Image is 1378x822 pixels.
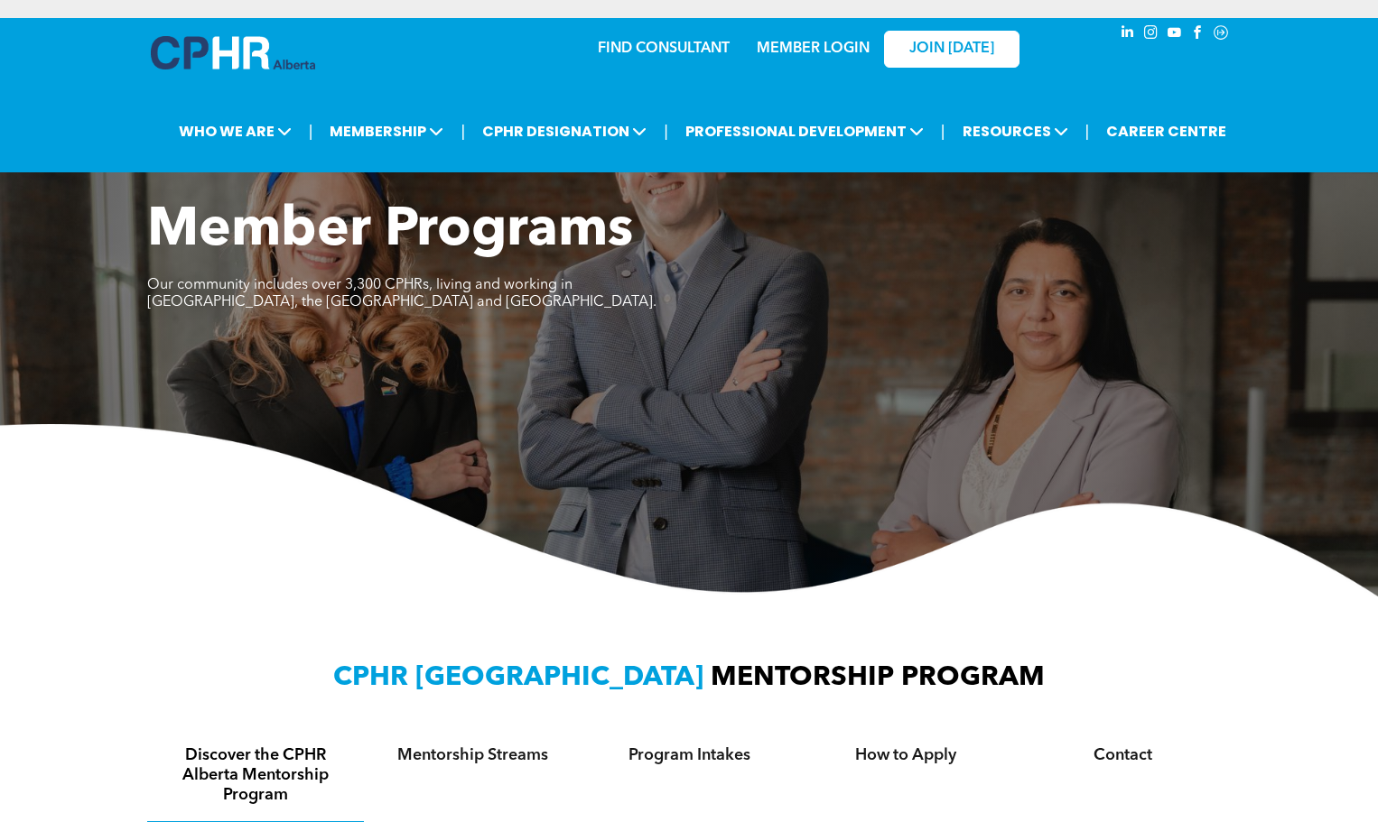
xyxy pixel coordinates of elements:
li: | [664,113,668,150]
a: MEMBER LOGIN [757,42,870,56]
a: CAREER CENTRE [1101,115,1232,148]
h4: Program Intakes [597,745,781,765]
a: JOIN [DATE] [884,31,1020,68]
span: Member Programs [147,204,633,258]
span: CPHR [GEOGRAPHIC_DATA] [333,664,703,691]
li: | [461,113,465,150]
a: Social network [1211,23,1231,47]
h4: Mentorship Streams [380,745,564,765]
img: A blue and white logo for cp alberta [151,36,315,69]
span: RESOURCES [957,115,1074,148]
a: FIND CONSULTANT [598,42,730,56]
span: CPHR DESIGNATION [477,115,652,148]
a: facebook [1187,23,1207,47]
li: | [309,113,313,150]
span: JOIN [DATE] [909,41,994,58]
span: Our community includes over 3,300 CPHRs, living and working in [GEOGRAPHIC_DATA], the [GEOGRAPHIC... [147,278,656,309]
h4: Contact [1030,745,1215,765]
li: | [1085,113,1090,150]
span: MEMBERSHIP [324,115,449,148]
h4: Discover the CPHR Alberta Mentorship Program [163,745,348,805]
li: | [941,113,945,150]
a: youtube [1164,23,1184,47]
span: WHO WE ARE [173,115,297,148]
a: linkedin [1117,23,1137,47]
a: instagram [1141,23,1160,47]
h4: How to Apply [814,745,998,765]
span: PROFESSIONAL DEVELOPMENT [680,115,929,148]
span: MENTORSHIP PROGRAM [711,664,1045,691]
